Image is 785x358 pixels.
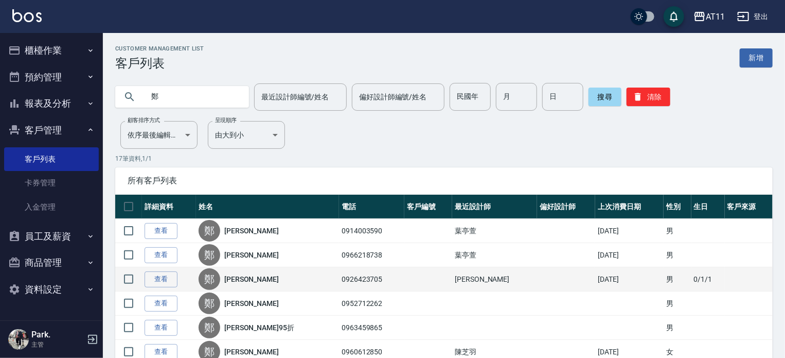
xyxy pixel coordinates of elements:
[145,247,177,263] a: 查看
[199,244,220,266] div: 鄭
[452,267,537,292] td: [PERSON_NAME]
[4,90,99,117] button: 報表及分析
[339,316,404,340] td: 0963459865
[145,296,177,312] a: 查看
[689,6,729,27] button: AT11
[595,219,664,243] td: [DATE]
[4,147,99,171] a: 客戶列表
[339,219,404,243] td: 0914003590
[664,6,684,27] button: save
[725,195,773,219] th: 客戶來源
[4,276,99,303] button: 資料設定
[196,195,339,219] th: 姓名
[145,271,177,287] a: 查看
[31,340,84,349] p: 主管
[115,56,204,71] h3: 客戶列表
[120,121,198,149] div: 依序最後編輯時間
[733,7,773,26] button: 登出
[691,267,725,292] td: 0/1/1
[145,223,177,239] a: 查看
[4,223,99,250] button: 員工及薪資
[4,117,99,144] button: 客戶管理
[4,37,99,64] button: 櫃檯作業
[115,45,204,52] h2: Customer Management List
[224,298,279,309] a: [PERSON_NAME]
[4,195,99,219] a: 入金管理
[199,293,220,314] div: 鄭
[537,195,595,219] th: 偏好設計師
[452,243,537,267] td: 葉亭萱
[224,226,279,236] a: [PERSON_NAME]
[142,195,196,219] th: 詳細資料
[4,171,99,195] a: 卡券管理
[664,243,691,267] td: 男
[224,250,279,260] a: [PERSON_NAME]
[664,316,691,340] td: 男
[664,219,691,243] td: 男
[4,64,99,91] button: 預約管理
[691,195,725,219] th: 生日
[31,330,84,340] h5: Park.
[452,219,537,243] td: 葉亭萱
[208,121,285,149] div: 由大到小
[145,320,177,336] a: 查看
[595,243,664,267] td: [DATE]
[128,176,760,186] span: 所有客戶列表
[588,88,621,106] button: 搜尋
[595,195,664,219] th: 上次消費日期
[215,116,237,124] label: 呈現順序
[12,9,42,22] img: Logo
[664,267,691,292] td: 男
[224,322,294,333] a: [PERSON_NAME]95折
[199,268,220,290] div: 鄭
[404,195,452,219] th: 客戶編號
[664,292,691,316] td: 男
[128,116,160,124] label: 顧客排序方式
[144,83,241,111] input: 搜尋關鍵字
[339,292,404,316] td: 0952712262
[339,267,404,292] td: 0926423705
[199,220,220,242] div: 鄭
[740,48,773,67] a: 新增
[595,267,664,292] td: [DATE]
[339,243,404,267] td: 0966218738
[115,154,773,163] p: 17 筆資料, 1 / 1
[8,329,29,350] img: Person
[627,88,670,106] button: 清除
[706,10,725,23] div: AT11
[339,195,404,219] th: 電話
[664,195,691,219] th: 性別
[4,249,99,276] button: 商品管理
[224,347,279,357] a: [PERSON_NAME]
[452,195,537,219] th: 最近設計師
[224,274,279,284] a: [PERSON_NAME]
[199,317,220,338] div: 鄭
